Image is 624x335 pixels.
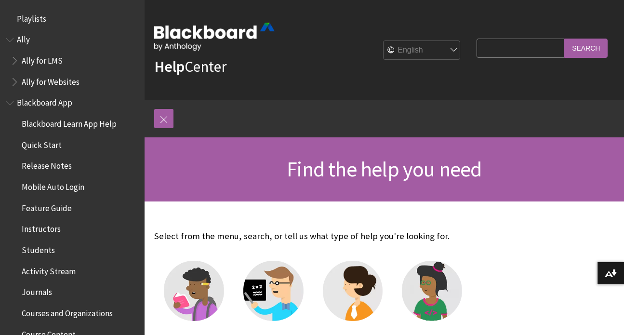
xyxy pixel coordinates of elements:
[287,156,481,182] span: Find the help you need
[164,261,224,321] img: Student
[22,305,113,318] span: Courses and Organizations
[22,284,52,297] span: Journals
[154,230,472,242] p: Select from the menu, search, or tell us what type of help you're looking for.
[564,39,608,57] input: Search
[22,137,62,150] span: Quick Start
[17,32,30,45] span: Ally
[6,32,139,90] nav: Book outline for Anthology Ally Help
[6,11,139,27] nav: Book outline for Playlists
[22,179,84,192] span: Mobile Auto Login
[323,261,383,321] img: Administrator
[22,116,117,129] span: Blackboard Learn App Help
[154,57,226,76] a: HelpCenter
[17,95,72,108] span: Blackboard App
[154,57,185,76] strong: Help
[22,53,63,66] span: Ally for LMS
[22,242,55,255] span: Students
[154,23,275,51] img: Blackboard by Anthology
[22,158,72,171] span: Release Notes
[243,261,304,321] img: Instructor
[22,221,61,234] span: Instructors
[17,11,46,24] span: Playlists
[22,263,76,276] span: Activity Stream
[384,41,461,60] select: Site Language Selector
[22,74,80,87] span: Ally for Websites
[22,200,72,213] span: Feature Guide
